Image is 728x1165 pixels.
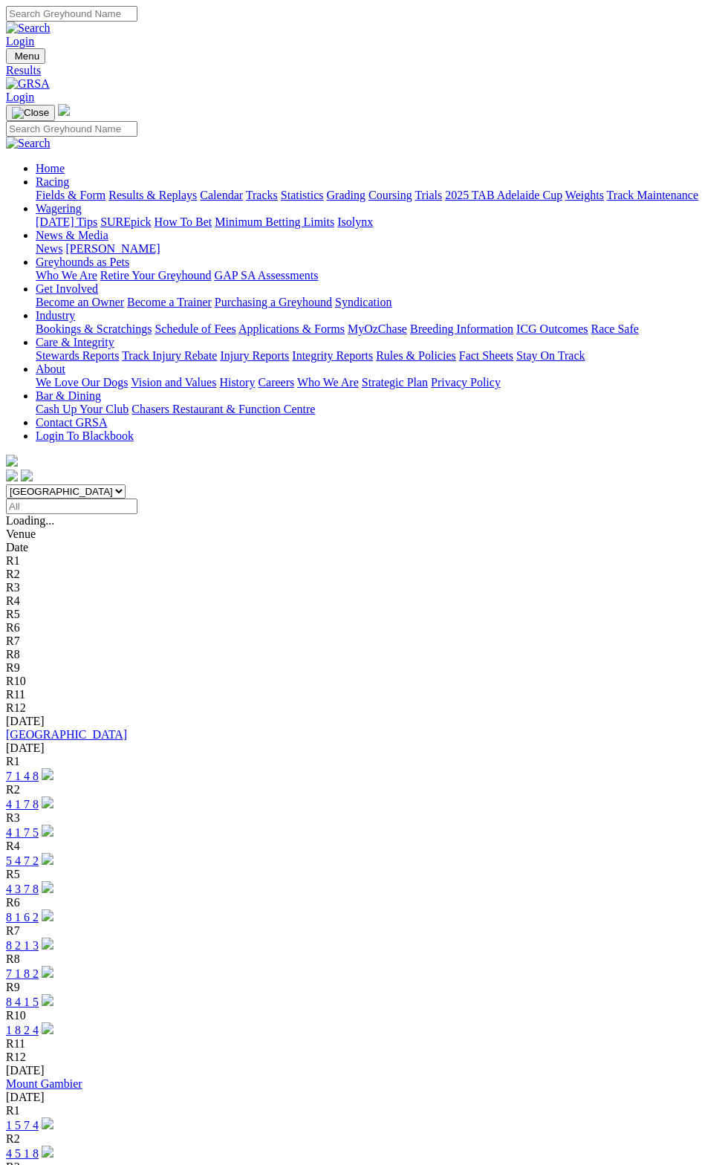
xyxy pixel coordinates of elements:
[42,1022,53,1034] img: play-circle.svg
[6,554,722,568] div: R1
[6,741,722,755] div: [DATE]
[431,376,501,389] a: Privacy Policy
[215,215,334,228] a: Minimum Betting Limits
[410,322,513,335] a: Breeding Information
[6,455,18,467] img: logo-grsa-white.png
[36,242,722,256] div: News & Media
[6,648,722,661] div: R8
[36,229,108,241] a: News & Media
[6,1147,39,1160] a: 4 5 1 8
[36,429,134,442] a: Login To Blackbook
[36,376,722,389] div: About
[36,336,114,348] a: Care & Integrity
[122,349,217,362] a: Track Injury Rebate
[362,376,428,389] a: Strategic Plan
[6,981,722,994] div: R9
[6,798,39,811] a: 4 1 7 8
[215,269,319,282] a: GAP SA Assessments
[6,826,39,839] a: 4 1 7 5
[6,91,34,103] a: Login
[6,35,34,48] a: Login
[36,389,101,402] a: Bar & Dining
[376,349,456,362] a: Rules & Policies
[36,189,105,201] a: Fields & Form
[6,581,722,594] div: R3
[6,608,722,621] div: R5
[6,105,55,121] button: Toggle navigation
[459,349,513,362] a: Fact Sheets
[6,1104,722,1117] div: R1
[42,966,53,978] img: play-circle.svg
[6,64,722,77] a: Results
[131,376,216,389] a: Vision and Values
[155,215,212,228] a: How To Bet
[516,349,585,362] a: Stay On Track
[36,322,722,336] div: Industry
[297,376,359,389] a: Who We Are
[36,175,69,188] a: Racing
[6,470,18,481] img: facebook.svg
[6,22,51,35] img: Search
[100,215,151,228] a: SUREpick
[155,322,235,335] a: Schedule of Fees
[6,568,722,581] div: R2
[281,189,324,201] a: Statistics
[335,296,391,308] a: Syndication
[36,202,82,215] a: Wagering
[36,189,722,202] div: Racing
[6,770,39,782] a: 7 1 4 8
[36,269,722,282] div: Greyhounds as Pets
[6,1051,722,1064] div: R12
[327,189,365,201] a: Grading
[246,189,278,201] a: Tracks
[6,911,39,924] a: 8 1 6 2
[6,701,722,715] div: R12
[6,840,722,853] div: R4
[607,189,698,201] a: Track Maintenance
[36,215,722,229] div: Wagering
[131,403,315,415] a: Chasers Restaurant & Function Centre
[200,189,243,201] a: Calendar
[6,896,722,909] div: R6
[6,1132,722,1146] div: R2
[42,768,53,780] img: play-circle.svg
[36,349,119,362] a: Stewards Reports
[258,376,294,389] a: Careers
[6,967,39,980] a: 7 1 8 2
[6,939,39,952] a: 8 2 1 3
[6,1091,722,1104] div: [DATE]
[6,688,722,701] div: R11
[42,853,53,865] img: play-circle.svg
[36,256,129,268] a: Greyhounds as Pets
[15,51,39,62] span: Menu
[42,1146,53,1158] img: play-circle.svg
[36,269,97,282] a: Who We Are
[36,322,152,335] a: Bookings & Scratchings
[6,715,722,728] div: [DATE]
[6,728,127,741] a: [GEOGRAPHIC_DATA]
[127,296,212,308] a: Become a Trainer
[6,661,722,675] div: R9
[36,242,62,255] a: News
[6,121,137,137] input: Search
[42,909,53,921] img: play-circle.svg
[6,854,39,867] a: 5 4 7 2
[6,1119,39,1132] a: 1 5 7 4
[6,996,39,1008] a: 8 4 1 5
[6,883,39,895] a: 4 3 7 8
[6,621,722,635] div: R6
[42,994,53,1006] img: play-circle.svg
[36,215,97,228] a: [DATE] Tips
[36,416,107,429] a: Contact GRSA
[368,189,412,201] a: Coursing
[6,528,722,541] div: Venue
[6,811,722,825] div: R3
[36,309,75,322] a: Industry
[100,269,212,282] a: Retire Your Greyhound
[415,189,442,201] a: Trials
[36,403,722,416] div: Bar & Dining
[6,1064,722,1077] div: [DATE]
[6,1077,82,1090] a: Mount Gambier
[42,881,53,893] img: play-circle.svg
